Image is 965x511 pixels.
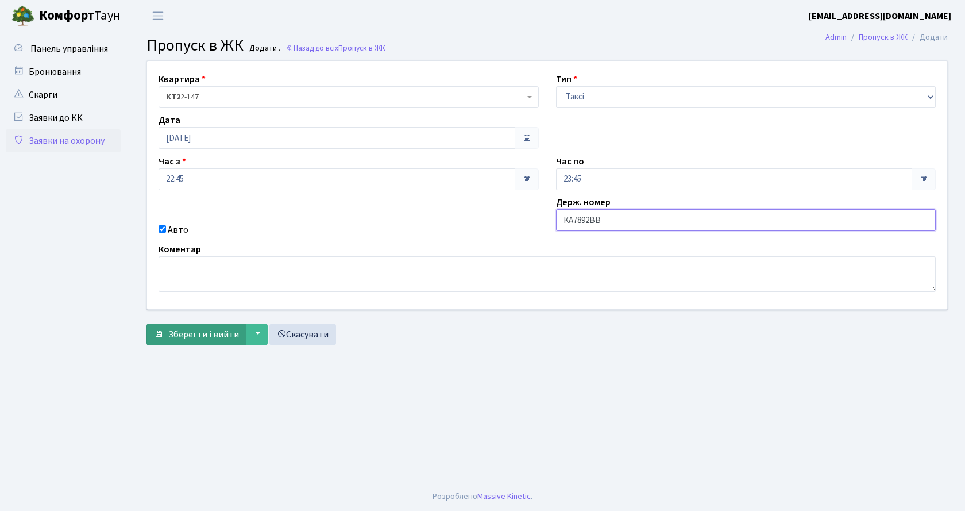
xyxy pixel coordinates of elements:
[825,31,847,43] a: Admin
[859,31,908,43] a: Пропуск в ЖК
[168,328,239,341] span: Зберегти і вийти
[159,113,180,127] label: Дата
[39,6,121,26] span: Таун
[809,10,951,22] b: [EMAIL_ADDRESS][DOMAIN_NAME]
[144,6,172,25] button: Переключити навігацію
[247,44,280,53] small: Додати .
[556,209,936,231] input: AA0001AA
[159,243,201,256] label: Коментар
[6,60,121,83] a: Бронювання
[11,5,34,28] img: logo.png
[433,490,532,503] div: Розроблено .
[6,37,121,60] a: Панель управління
[809,9,951,23] a: [EMAIL_ADDRESS][DOMAIN_NAME]
[6,106,121,129] a: Заявки до КК
[146,324,246,345] button: Зберегти і вийти
[556,155,584,168] label: Час по
[159,155,186,168] label: Час з
[39,6,94,25] b: Комфорт
[159,72,206,86] label: Квартира
[556,72,577,86] label: Тип
[6,83,121,106] a: Скарги
[285,43,385,53] a: Назад до всіхПропуск в ЖК
[6,129,121,152] a: Заявки на охорону
[146,34,244,57] span: Пропуск в ЖК
[808,25,965,49] nav: breadcrumb
[477,490,531,502] a: Massive Kinetic
[556,195,611,209] label: Держ. номер
[159,86,539,108] span: <b>КТ2</b>&nbsp;&nbsp;&nbsp;2-147
[166,91,524,103] span: <b>КТ2</b>&nbsp;&nbsp;&nbsp;2-147
[338,43,385,53] span: Пропуск в ЖК
[166,91,180,103] b: КТ2
[30,43,108,55] span: Панель управління
[908,31,948,44] li: Додати
[168,223,188,237] label: Авто
[269,324,336,345] a: Скасувати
